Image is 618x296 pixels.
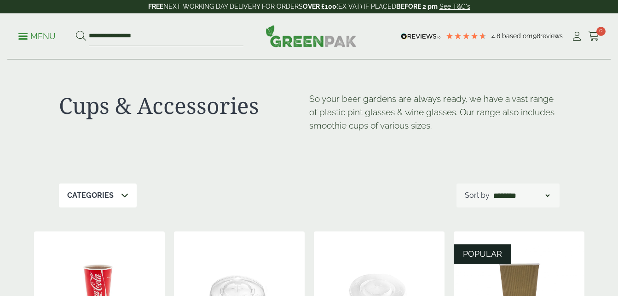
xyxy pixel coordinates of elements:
img: GreenPak Supplies [266,25,357,47]
span: 4.8 [491,32,502,40]
span: Based on [502,32,530,40]
span: 0 [596,27,606,36]
select: Shop order [491,190,551,201]
p: So your beer gardens are always ready, we have a vast range of plastic pint glasses & wine glasse... [309,92,560,132]
strong: OVER £100 [303,3,336,10]
h1: Cups & Accessories [59,92,309,119]
p: Sort by [465,190,490,201]
img: REVIEWS.io [401,33,441,40]
strong: FREE [148,3,163,10]
a: See T&C's [439,3,470,10]
p: Menu [18,31,56,42]
i: My Account [571,32,583,41]
i: Cart [588,32,600,41]
span: reviews [540,32,563,40]
strong: BEFORE 2 pm [396,3,438,10]
div: 4.79 Stars [445,32,487,40]
p: Categories [67,190,114,201]
a: Menu [18,31,56,40]
span: 198 [530,32,540,40]
a: 0 [588,30,600,43]
span: POPULAR [463,249,502,259]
